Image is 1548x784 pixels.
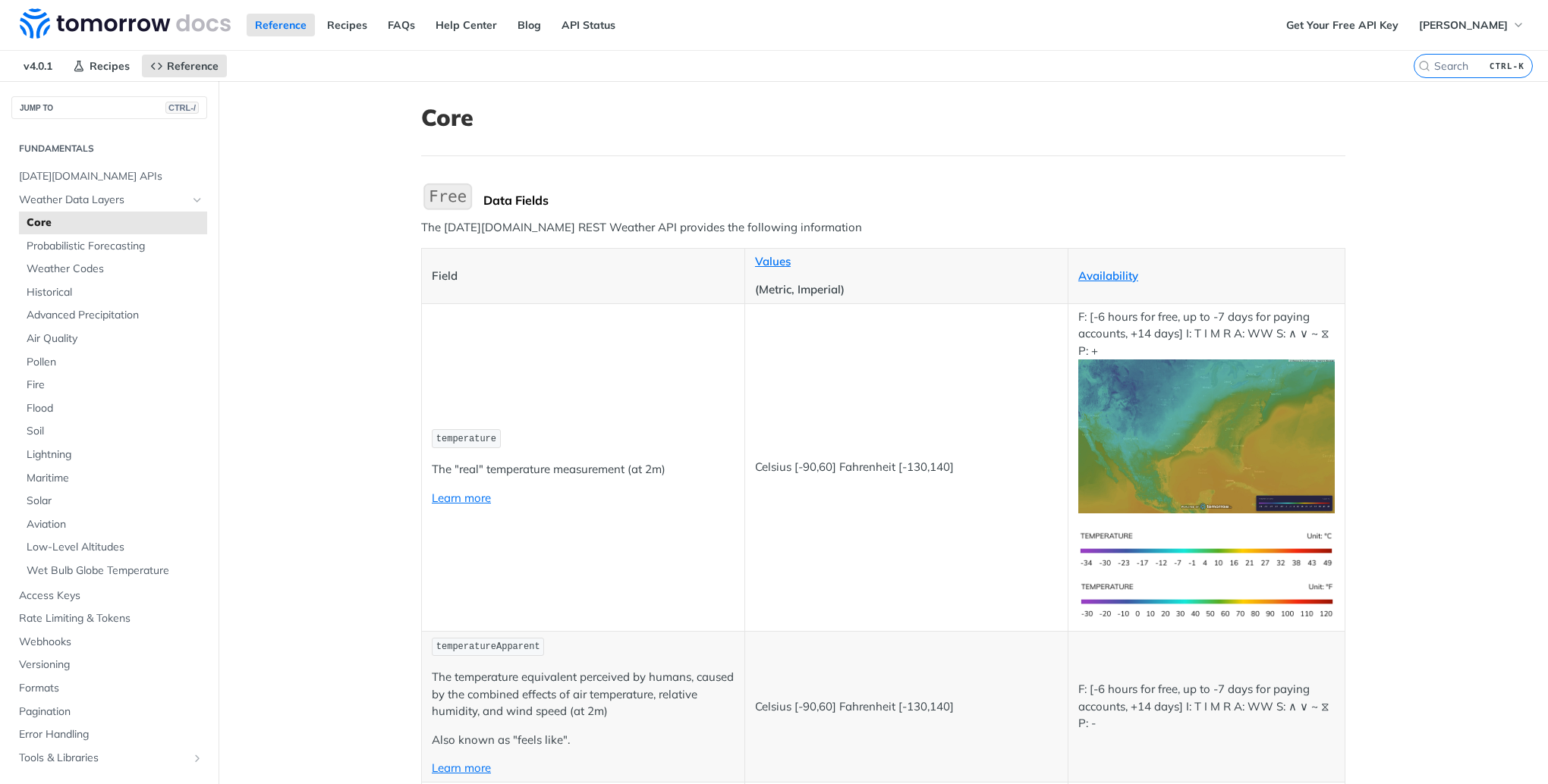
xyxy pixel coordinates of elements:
[20,8,231,39] img: Tomorrow.io Weather API Docs
[19,635,203,650] span: Webhooks
[19,490,207,513] a: Solar
[755,281,1058,299] p: (Metric, Imperial)
[19,328,207,350] a: Air Quality
[509,14,549,36] a: Blog
[11,654,207,676] a: Versioning
[27,262,203,277] span: Weather Codes
[19,169,203,184] span: [DATE][DOMAIN_NAME] APIs
[11,747,207,770] a: Tools & LibrariesShow subpages for Tools & Libraries
[19,420,207,443] a: Soil
[1418,60,1430,72] svg: Search
[755,459,1058,476] p: Celsius [-90,60] Fahrenheit [-130,140]
[1419,18,1508,32] span: [PERSON_NAME]
[27,540,203,555] span: Low-Level Altitudes
[27,331,203,347] span: Air Quality
[1411,14,1533,36] button: [PERSON_NAME]
[427,14,505,36] a: Help Center
[1278,14,1407,36] a: Get Your Free API Key
[483,193,1345,208] div: Data Fields
[19,258,207,281] a: Weather Codes
[27,401,203,416] span: Flood
[27,563,203,579] span: Wet Bulb Globe Temperature
[191,752,203,764] button: Show subpages for Tools & Libraries
[142,55,227,77] a: Reference
[421,219,1345,237] p: The [DATE][DOMAIN_NAME] REST Weather API provides the following information
[1078,309,1335,513] p: F: [-6 hours for free, up to -7 days for paying accounts, +14 days] I: T I M R A: WW S: ∧ ∨ ~ ⧖ P: +
[432,268,735,285] p: Field
[19,727,203,742] span: Error Handling
[19,681,203,696] span: Formats
[19,467,207,490] a: Maritime
[27,494,203,509] span: Solar
[27,308,203,323] span: Advanced Precipitation
[19,657,203,673] span: Versioning
[27,447,203,463] span: Lightning
[1486,58,1528,74] kbd: CTRL-K
[432,491,491,505] a: Learn more
[11,677,207,700] a: Formats
[11,189,207,212] a: Weather Data LayersHide subpages for Weather Data Layers
[19,751,187,766] span: Tools & Libraries
[1078,541,1335,556] span: Expand image
[1078,268,1138,283] a: Availability
[11,142,207,155] h2: Fundamentals
[247,14,315,36] a: Reference
[19,588,203,604] span: Access Keys
[1078,681,1335,732] p: F: [-6 hours for free, up to -7 days for paying accounts, +14 days] I: T I M R A: WW S: ∧ ∨ ~ ⧖ P: -
[19,560,207,582] a: Wet Bulb Globe Temperature
[436,434,496,444] span: temperature
[11,723,207,746] a: Error Handling
[553,14,624,36] a: API Status
[432,669,735,720] p: The temperature equivalent perceived by humans, caused by the combined effects of air temperature...
[11,165,207,188] a: [DATE][DOMAIN_NAME] APIs
[432,732,735,749] p: Also known as "feels like".
[1078,428,1335,443] span: Expand image
[19,397,207,420] a: Flood
[755,254,791,268] a: Values
[191,194,203,206] button: Hide subpages for Weather Data Layers
[19,212,207,234] a: Core
[11,701,207,723] a: Pagination
[27,517,203,532] span: Aviation
[436,641,540,652] span: temperatureApparent
[19,235,207,258] a: Probabilistic Forecasting
[27,378,203,393] span: Fire
[19,351,207,374] a: Pollen
[19,513,207,536] a: Aviation
[15,55,61,77] span: v4.0.1
[90,59,130,73] span: Recipes
[19,611,203,626] span: Rate Limiting & Tokens
[27,215,203,230] span: Core
[64,55,138,77] a: Recipes
[19,374,207,397] a: Fire
[11,585,207,607] a: Access Keys
[379,14,423,36] a: FAQs
[11,631,207,654] a: Webhooks
[27,424,203,439] span: Soil
[27,471,203,486] span: Maritime
[421,104,1345,131] h1: Core
[165,102,199,114] span: CTRL-/
[19,281,207,304] a: Historical
[19,304,207,327] a: Advanced Precipitation
[432,760,491,775] a: Learn more
[755,698,1058,716] p: Celsius [-90,60] Fahrenheit [-130,140]
[319,14,376,36] a: Recipes
[27,239,203,254] span: Probabilistic Forecasting
[19,444,207,466] a: Lightning
[19,704,203,720] span: Pagination
[1078,592,1335,607] span: Expand image
[167,59,219,73] span: Reference
[27,355,203,370] span: Pollen
[27,285,203,300] span: Historical
[19,536,207,559] a: Low-Level Altitudes
[432,461,735,478] p: The "real" temperature measurement (at 2m)
[19,193,187,208] span: Weather Data Layers
[11,96,207,119] button: JUMP TOCTRL-/
[11,607,207,630] a: Rate Limiting & Tokens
